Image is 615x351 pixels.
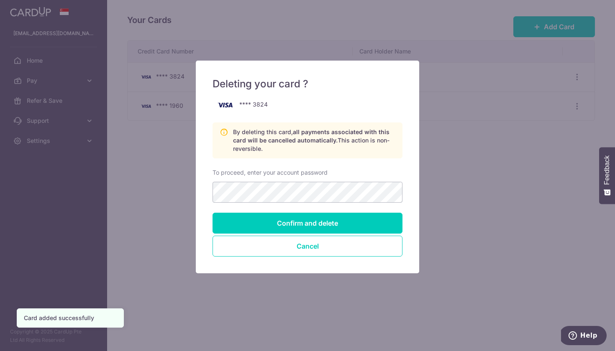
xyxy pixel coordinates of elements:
button: Close [213,236,402,257]
iframe: Opens a widget where you can find more information [561,326,607,347]
button: Feedback - Show survey [599,147,615,204]
div: Card added successfully [24,314,117,322]
h5: Deleting your card ? [213,77,402,91]
label: To proceed, enter your account password [213,168,328,177]
span: all payments associated with this card will be cancelled automatically. [233,128,389,144]
img: visa-761abec96037c8ab836742a37ff580f5eed1c99042f5b0e3b4741c5ac3fec333.png [213,97,238,112]
input: Confirm and delete [213,213,402,234]
span: Feedback [603,155,611,185]
p: By deleting this card, This action is non-reversible. [233,128,395,153]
